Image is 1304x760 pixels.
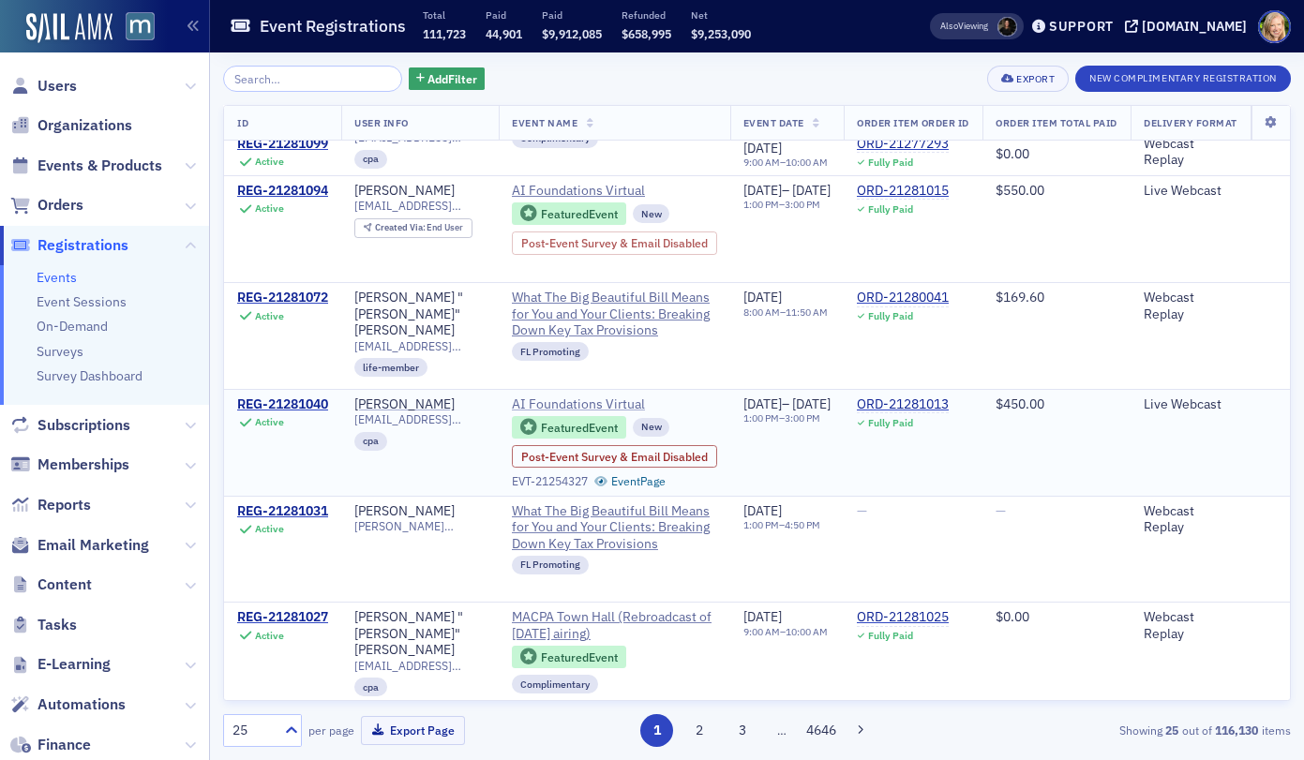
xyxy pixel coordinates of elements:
[10,694,126,715] a: Automations
[996,608,1029,625] span: $0.00
[541,209,618,219] div: Featured Event
[375,221,427,233] span: Created Via :
[37,318,108,335] a: On-Demand
[37,235,128,256] span: Registrations
[10,156,162,176] a: Events & Products
[1144,136,1237,169] div: Webcast Replay
[37,76,77,97] span: Users
[743,395,782,412] span: [DATE]
[996,144,1029,161] span: $0.00
[542,8,602,22] p: Paid
[512,503,717,553] span: What The Big Beautiful Bill Means for You and Your Clients: Breaking Down Key Tax Provisions
[996,116,1117,129] span: Order Item Total Paid
[354,396,455,413] a: [PERSON_NAME]
[1212,722,1262,738] strong: 116,130
[996,289,1044,305] span: $169.60
[10,535,149,556] a: Email Marketing
[542,26,602,41] span: $9,912,085
[857,136,949,153] a: ORD-21277293
[726,714,758,747] button: 3
[1075,68,1291,85] a: New Complimentary Registration
[857,290,949,306] div: ORD-21280041
[743,502,782,519] span: [DATE]
[354,218,472,238] div: Created Via: End User
[223,66,402,92] input: Search…
[512,556,589,574] div: FL Promoting
[512,445,717,468] div: Post-Event Survey
[37,574,92,595] span: Content
[743,412,832,425] div: –
[743,306,828,319] div: –
[354,503,455,520] a: [PERSON_NAME]
[237,290,328,306] div: REG-21281072
[1144,396,1237,413] div: Live Webcast
[1258,10,1291,43] span: Profile
[232,721,274,740] div: 25
[10,115,132,136] a: Organizations
[354,150,387,169] div: cpa
[308,722,354,738] label: per page
[792,395,831,412] span: [DATE]
[743,289,782,305] span: [DATE]
[743,396,832,413] div: –
[237,503,328,520] div: REG-21281031
[786,305,828,319] time: 11:50 AM
[743,116,804,129] span: Event Date
[255,416,284,428] div: Active
[857,183,949,200] a: ORD-21281015
[354,678,387,696] div: cpa
[743,199,832,211] div: –
[868,156,913,169] div: Fully Paid
[857,396,949,413] a: ORD-21281013
[37,535,149,556] span: Email Marketing
[743,305,780,319] time: 8:00 AM
[1144,290,1237,322] div: Webcast Replay
[354,290,486,339] a: [PERSON_NAME] "[PERSON_NAME]" [PERSON_NAME]
[354,659,486,673] span: [EMAIL_ADDRESS][DOMAIN_NAME]
[354,609,486,659] a: [PERSON_NAME] "[PERSON_NAME]" [PERSON_NAME]
[786,156,828,169] time: 10:00 AM
[743,156,780,169] time: 9:00 AM
[785,411,820,425] time: 3:00 PM
[260,15,406,37] h1: Event Registrations
[354,519,486,533] span: [PERSON_NAME][EMAIL_ADDRESS][DOMAIN_NAME]
[633,418,670,437] div: New
[37,654,111,675] span: E-Learning
[1075,66,1291,92] button: New Complimentary Registration
[1144,609,1237,642] div: Webcast Replay
[804,714,837,747] button: 4646
[237,609,328,626] div: REG-21281027
[743,519,820,531] div: –
[857,609,949,626] a: ORD-21281025
[37,195,83,216] span: Orders
[1162,722,1182,738] strong: 25
[10,574,92,595] a: Content
[743,608,782,625] span: [DATE]
[512,342,589,361] div: FL Promoting
[237,396,328,413] a: REG-21281040
[354,339,486,353] span: [EMAIL_ADDRESS][DOMAIN_NAME]
[512,396,717,413] a: AI Foundations Virtual
[868,310,913,322] div: Fully Paid
[237,116,248,129] span: ID
[622,8,671,22] p: Refunded
[10,195,83,216] a: Orders
[255,630,284,642] div: Active
[423,26,466,41] span: 111,723
[255,156,284,168] div: Active
[255,202,284,215] div: Active
[868,630,913,642] div: Fully Paid
[37,269,77,286] a: Events
[37,115,132,136] span: Organizations
[997,17,1017,37] span: Lauren McDonough
[786,625,828,638] time: 10:00 AM
[1144,503,1237,536] div: Webcast Replay
[237,183,328,200] a: REG-21281094
[10,455,129,475] a: Memberships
